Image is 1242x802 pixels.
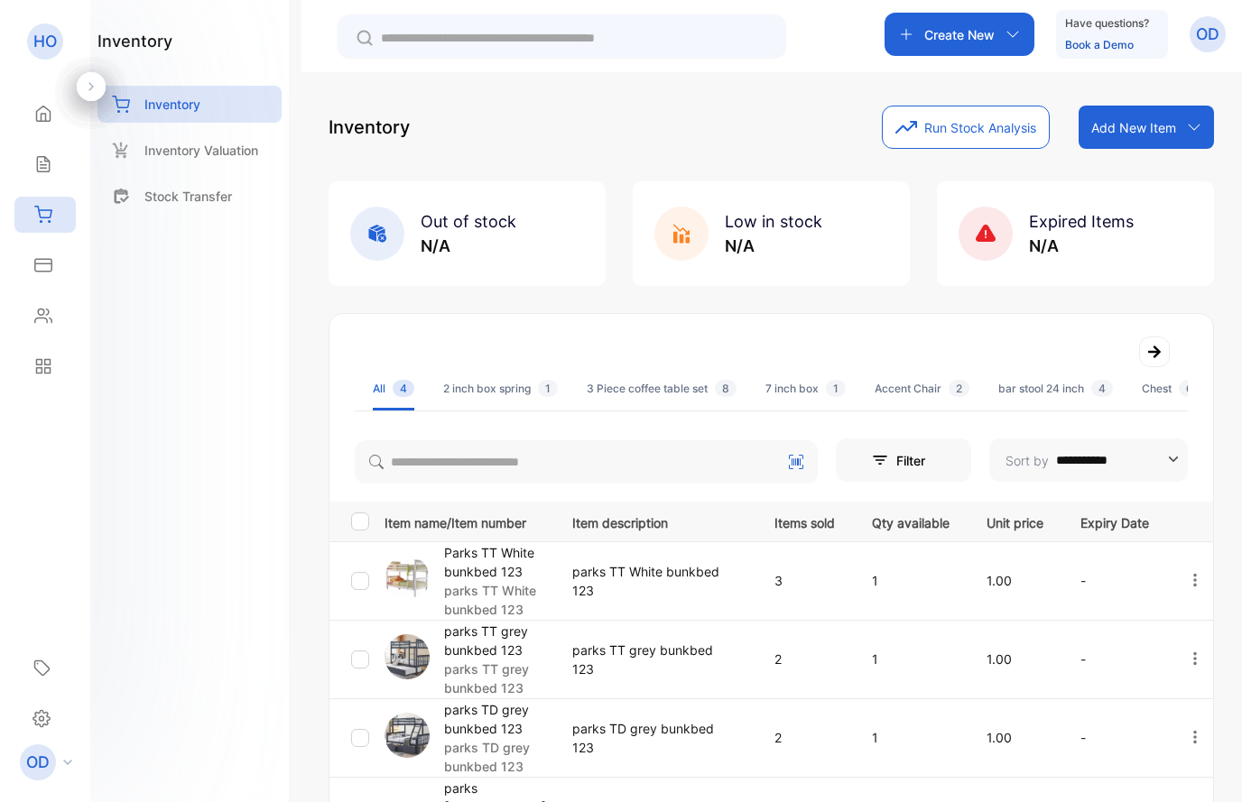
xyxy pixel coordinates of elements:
[1029,212,1134,231] span: Expired Items
[987,573,1012,588] span: 1.00
[97,132,282,169] a: Inventory Valuation
[774,728,835,747] p: 2
[572,510,737,532] p: Item description
[725,234,822,258] p: N/A
[144,95,200,114] p: Inventory
[1196,23,1219,46] p: OD
[97,178,282,215] a: Stock Transfer
[987,730,1012,745] span: 1.00
[443,381,558,397] div: 2 inch box spring
[774,571,835,590] p: 3
[444,700,550,738] p: parks TD grey bunkbed 123
[1179,380,1200,397] span: 6
[538,380,558,397] span: 1
[725,212,822,231] span: Low in stock
[987,651,1012,667] span: 1.00
[1080,510,1149,532] p: Expiry Date
[144,187,232,206] p: Stock Transfer
[875,381,969,397] div: Accent Chair
[872,571,950,590] p: 1
[385,634,430,679] img: item
[385,510,550,532] p: Item name/Item number
[393,380,414,397] span: 4
[949,380,969,397] span: 2
[998,381,1113,397] div: bar stool 24 inch
[385,556,430,601] img: item
[144,141,258,160] p: Inventory Valuation
[1080,571,1149,590] p: -
[882,106,1050,149] button: Run Stock Analysis
[765,381,846,397] div: 7 inch box
[572,562,737,600] p: parks TT White bunkbed 123
[444,738,550,776] p: parks TD grey bunkbed 123
[1080,650,1149,668] p: -
[987,510,1043,532] p: Unit price
[989,438,1188,482] button: Sort by
[774,650,835,668] p: 2
[872,650,950,668] p: 1
[329,114,410,141] p: Inventory
[872,728,950,747] p: 1
[872,510,950,532] p: Qty available
[421,212,516,231] span: Out of stock
[715,380,737,397] span: 8
[385,713,430,758] img: item
[1080,728,1149,747] p: -
[1190,13,1226,56] button: OD
[97,86,282,123] a: Inventory
[826,380,846,397] span: 1
[885,13,1034,56] button: Create New
[572,641,737,678] p: parks TT grey bunkbed 123
[97,29,172,53] h1: inventory
[444,622,550,659] p: parks TT grey bunkbed 123
[774,510,835,532] p: Items sold
[1029,234,1134,258] p: N/A
[444,543,550,581] p: Parks TT White bunkbed 123
[1091,380,1113,397] span: 4
[924,25,995,44] p: Create New
[444,581,550,619] p: parks TT White bunkbed 123
[1006,451,1049,470] p: Sort by
[444,659,550,697] p: parks TT grey bunkbed 123
[373,381,414,397] div: All
[1065,38,1134,51] a: Book a Demo
[1091,118,1176,137] p: Add New Item
[26,751,50,774] p: OD
[33,30,57,53] p: HO
[1142,381,1200,397] div: Chest
[1065,14,1149,32] p: Have questions?
[572,719,737,757] p: parks TD grey bunkbed 123
[587,381,737,397] div: 3 Piece coffee table set
[421,234,516,258] p: N/A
